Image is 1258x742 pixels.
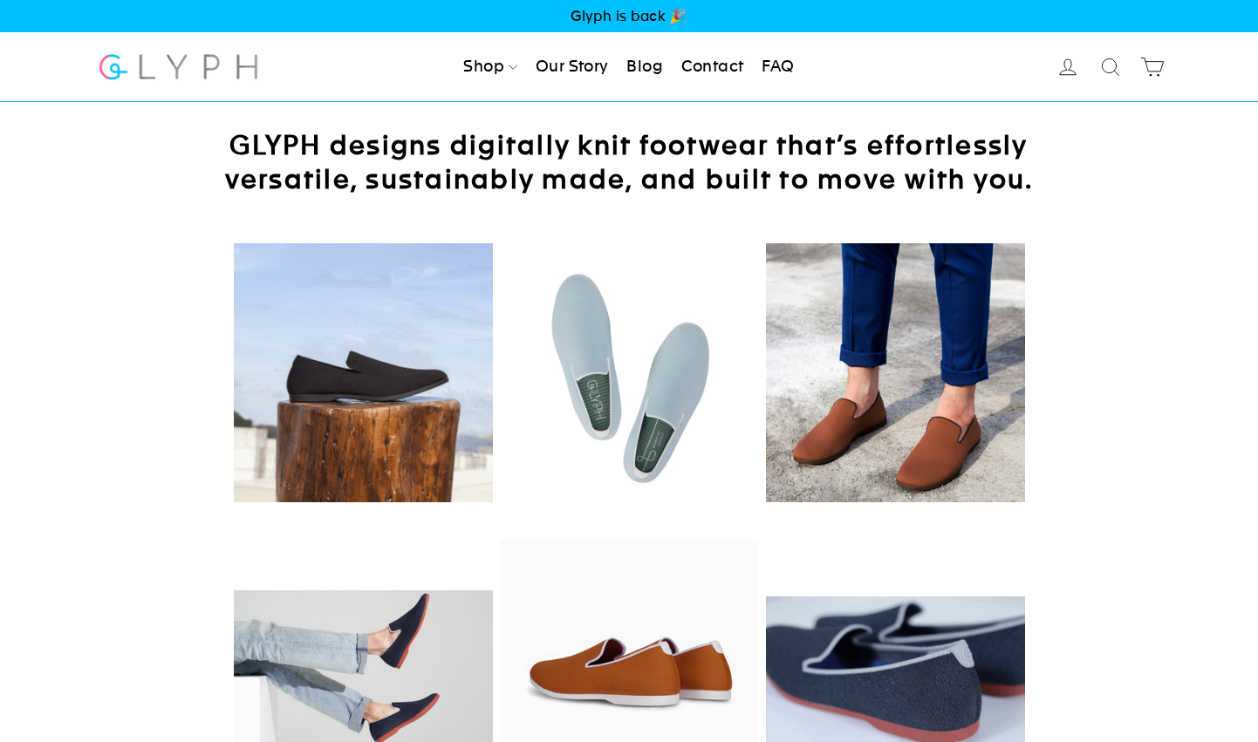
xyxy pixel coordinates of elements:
a: FAQ [755,48,801,86]
a: Contact [674,48,751,86]
a: Our Story [529,48,616,86]
a: Blog [619,48,670,86]
h2: GLYPH designs digitally knit footwear that’s effortlessly versatile, sustainably made, and built ... [193,128,1065,196]
ul: Primary [456,48,801,86]
img: Glyph [97,44,260,90]
a: Shop [456,48,524,86]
